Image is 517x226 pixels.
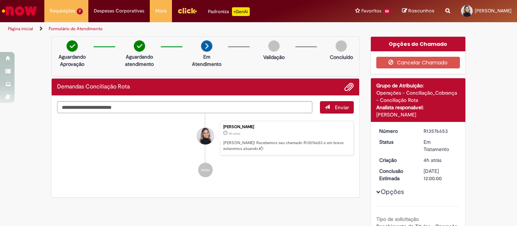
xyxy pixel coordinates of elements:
[55,53,90,68] p: Aguardando Aprovação
[374,127,418,135] dt: Número
[57,121,354,156] li: Isabella Viana
[229,131,240,136] time: 29/09/2025 12:42:25
[177,5,197,16] img: click_logo_yellow_360x200.png
[49,26,103,32] a: Formulário de Atendimento
[57,84,130,90] h2: Demandas Conciliação Rota Histórico de tíquete
[374,156,418,164] dt: Criação
[268,40,280,52] img: img-circle-grey.png
[336,40,347,52] img: img-circle-grey.png
[197,128,214,144] div: Isabella Viana
[223,140,350,151] p: [PERSON_NAME]! Recebemos seu chamado R13576653 e em breve estaremos atuando.
[383,8,391,15] span: 50
[208,7,250,16] div: Padroniza
[67,40,78,52] img: check-circle-green.png
[229,131,240,136] span: 4h atrás
[376,57,460,68] button: Cancelar Chamado
[376,82,460,89] div: Grupo de Atribuição:
[263,53,285,61] p: Validação
[371,37,466,51] div: Opções do Chamado
[424,156,457,164] div: 29/09/2025 12:42:25
[344,82,354,92] button: Adicionar anexos
[335,104,349,111] span: Enviar
[94,7,144,15] span: Despesas Corporativas
[232,7,250,16] p: +GenAi
[320,101,354,114] button: Enviar
[134,40,145,52] img: check-circle-green.png
[77,8,83,15] span: 7
[122,53,157,68] p: Aguardando atendimento
[424,157,441,163] span: 4h atrás
[424,167,457,182] div: [DATE] 12:00:00
[374,167,418,182] dt: Conclusão Estimada
[424,127,457,135] div: R13576653
[57,101,312,113] textarea: Digite sua mensagem aqui...
[223,125,350,129] div: [PERSON_NAME]
[57,114,354,185] ul: Histórico de tíquete
[376,111,460,118] div: [PERSON_NAME]
[408,7,434,14] span: Rascunhos
[189,53,224,68] p: Em Atendimento
[376,89,460,104] div: Operações - Conciliação_Cobrança - Conciliação Rota
[376,216,419,222] b: Tipo de solicitação
[5,22,339,36] ul: Trilhas de página
[1,4,38,18] img: ServiceNow
[330,53,353,61] p: Concluído
[374,138,418,146] dt: Status
[424,138,457,153] div: Em Tratamento
[475,8,512,14] span: [PERSON_NAME]
[50,7,75,15] span: Requisições
[155,7,167,15] span: More
[201,40,212,52] img: arrow-next.png
[376,104,460,111] div: Analista responsável:
[424,157,441,163] time: 29/09/2025 12:42:25
[402,8,434,15] a: Rascunhos
[8,26,33,32] a: Página inicial
[361,7,381,15] span: Favoritos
